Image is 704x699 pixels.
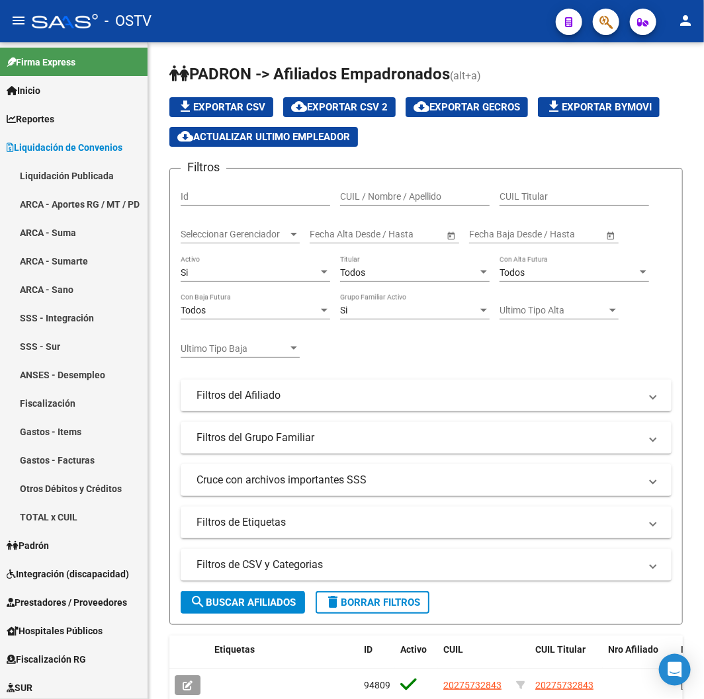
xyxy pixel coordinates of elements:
span: Prestadores / Proveedores [7,595,127,610]
datatable-header-cell: CUIL Titular [530,636,603,679]
span: Todos [340,267,365,278]
span: Exportar CSV 2 [291,101,388,113]
span: 20275732843 [535,680,594,690]
mat-panel-title: Filtros de CSV y Categorias [197,557,640,572]
mat-icon: cloud_download [177,128,193,144]
span: Seleccionar Gerenciador [181,229,288,240]
mat-panel-title: Filtros del Afiliado [197,388,640,403]
button: Exportar GECROS [406,97,528,117]
span: CUIL Titular [535,644,586,655]
mat-icon: person [678,13,693,28]
span: Etiquetas [214,644,255,655]
mat-panel-title: Filtros del Grupo Familiar [197,431,640,445]
mat-panel-title: Cruce con archivos importantes SSS [197,473,640,487]
span: Buscar Afiliados [190,596,296,608]
span: Integración (discapacidad) [7,567,129,581]
input: Fecha fin [369,229,434,240]
button: Actualizar ultimo Empleador [169,127,358,147]
input: Fecha inicio [469,229,517,240]
datatable-header-cell: CUIL [438,636,511,679]
mat-expansion-panel-header: Filtros del Grupo Familiar [181,422,672,454]
span: PADRON -> Afiliados Empadronados [169,65,450,83]
button: Open calendar [603,228,617,242]
mat-icon: search [190,594,206,610]
mat-expansion-panel-header: Filtros del Afiliado [181,380,672,411]
span: Ultimo Tipo Alta [500,305,607,316]
span: Todos [500,267,525,278]
span: Inicio [7,83,40,98]
span: Reportes [7,112,54,126]
span: Si [340,305,347,315]
span: SUR [7,680,32,695]
span: Borrar Filtros [325,596,420,608]
button: Exportar Bymovi [538,97,660,117]
span: Todos [181,305,206,315]
span: 20275732843 [443,680,502,690]
button: Exportar CSV [169,97,273,117]
span: Exportar CSV [177,101,265,113]
span: Si [181,267,188,278]
span: 94809 [364,680,390,690]
mat-icon: menu [11,13,26,28]
mat-expansion-panel-header: Filtros de Etiquetas [181,507,672,538]
span: Firma Express [7,55,75,69]
span: Ultimo Tipo Baja [181,343,288,354]
h3: Filtros [181,158,226,177]
mat-icon: file_download [177,99,193,114]
datatable-header-cell: Activo [395,636,438,679]
span: Nro Afiliado [608,644,658,655]
div: Open Intercom Messenger [659,654,691,686]
mat-icon: cloud_download [414,99,429,114]
button: Open calendar [444,228,458,242]
button: Exportar CSV 2 [283,97,396,117]
span: Hospitales Públicos [7,624,103,638]
span: - OSTV [105,7,152,36]
span: ID [364,644,373,655]
span: Actualizar ultimo Empleador [177,131,350,143]
span: Activo [400,644,427,655]
mat-icon: cloud_download [291,99,307,114]
button: Borrar Filtros [316,591,429,614]
datatable-header-cell: Etiquetas [209,636,359,679]
span: Exportar Bymovi [546,101,652,113]
mat-icon: delete [325,594,341,610]
button: Buscar Afiliados [181,591,305,614]
mat-panel-title: Filtros de Etiquetas [197,515,640,530]
span: Liquidación de Convenios [7,140,122,155]
datatable-header-cell: ID [359,636,395,679]
mat-expansion-panel-header: Filtros de CSV y Categorias [181,549,672,581]
span: CUIL [443,644,463,655]
input: Fecha inicio [310,229,358,240]
mat-icon: file_download [546,99,562,114]
span: Fiscalización RG [7,652,86,667]
datatable-header-cell: Nro Afiliado [603,636,676,679]
input: Fecha fin [529,229,594,240]
span: Exportar GECROS [414,101,520,113]
mat-expansion-panel-header: Cruce con archivos importantes SSS [181,464,672,496]
span: (alt+a) [450,69,481,82]
span: Padrón [7,538,49,553]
